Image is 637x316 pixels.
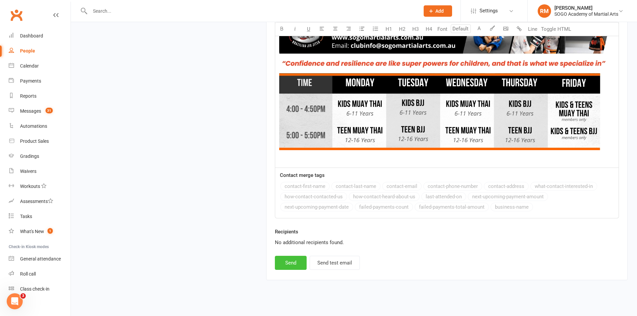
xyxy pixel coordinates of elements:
div: Tasks [20,214,32,219]
button: Add [424,5,452,17]
a: Tasks [9,209,71,224]
button: Font [436,22,449,36]
div: Class check-in [20,286,49,292]
a: Reports [9,89,71,104]
a: Messages 31 [9,104,71,119]
div: Waivers [20,169,36,174]
a: Clubworx [8,7,25,23]
input: Search... [88,6,415,16]
div: Reports [20,93,36,99]
button: Send test email [310,256,360,270]
div: General attendance [20,256,61,261]
a: People [9,43,71,59]
div: Payments [20,78,41,84]
div: No additional recipients found. [275,238,619,246]
button: U [302,22,315,36]
div: People [20,48,35,54]
div: [PERSON_NAME] [554,5,618,11]
a: Product Sales [9,134,71,149]
span: Add [435,8,444,14]
a: General attendance kiosk mode [9,251,71,267]
button: H1 [382,22,396,36]
button: A [472,22,486,36]
div: What's New [20,229,44,234]
button: H4 [422,22,436,36]
button: H2 [396,22,409,36]
span: U [307,26,310,32]
a: Roll call [9,267,71,282]
button: Send [275,256,307,270]
input: Default [451,24,471,33]
div: Product Sales [20,138,49,144]
div: Dashboard [20,33,43,38]
button: Toggle HTML [539,22,573,36]
a: Payments [9,74,71,89]
a: Waivers [9,164,71,179]
div: Calendar [20,63,39,69]
img: 1cf44e03-0e67-4235-b6bc-80720ebedc6a.jpg [279,4,615,150]
div: Automations [20,123,47,129]
div: RM [538,4,551,18]
a: Gradings [9,149,71,164]
a: Automations [9,119,71,134]
a: Dashboard [9,28,71,43]
a: Calendar [9,59,71,74]
a: Workouts [9,179,71,194]
div: Gradings [20,153,39,159]
div: SOGO Academy of Martial Arts [554,11,618,17]
div: Roll call [20,271,36,277]
div: Workouts [20,184,40,189]
label: Contact merge tags [280,171,325,179]
span: 3 [20,293,26,299]
div: Assessments [20,199,53,204]
a: Class kiosk mode [9,282,71,297]
div: Messages [20,108,41,114]
span: 1 [47,228,53,234]
a: Assessments [9,194,71,209]
span: Settings [480,3,498,18]
a: What's New1 [9,224,71,239]
button: H3 [409,22,422,36]
iframe: Intercom live chat [7,293,23,309]
span: 31 [45,108,53,113]
button: Line [526,22,539,36]
label: Recipients [275,228,298,236]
